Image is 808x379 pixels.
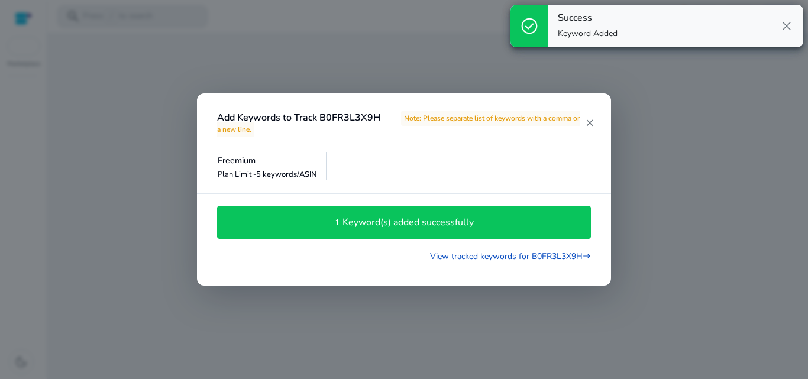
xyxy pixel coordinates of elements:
[63,131,168,251] span: No previous conversation
[520,17,539,35] span: check_circle
[73,269,158,291] div: Chat Now
[583,250,591,263] mat-icon: east
[217,111,580,137] span: Note: Please separate list of keywords with a comma or a new line.
[780,19,794,33] span: close
[62,66,199,82] div: Conversation(s)
[218,169,317,180] p: Plan Limit -
[585,118,594,128] mat-icon: close
[217,112,585,135] h4: Add Keywords to Track B0FR3L3X9H
[430,249,591,263] a: View tracked keywords for B0FR3L3X9H
[194,6,222,34] div: Minimize live chat window
[335,216,342,229] p: 1
[342,217,474,228] h4: Keyword(s) added successfully
[218,156,317,166] h5: Freemium
[256,169,317,180] span: 5 keywords/ASIN
[558,12,618,24] h4: Success
[558,28,618,40] p: Keyword Added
